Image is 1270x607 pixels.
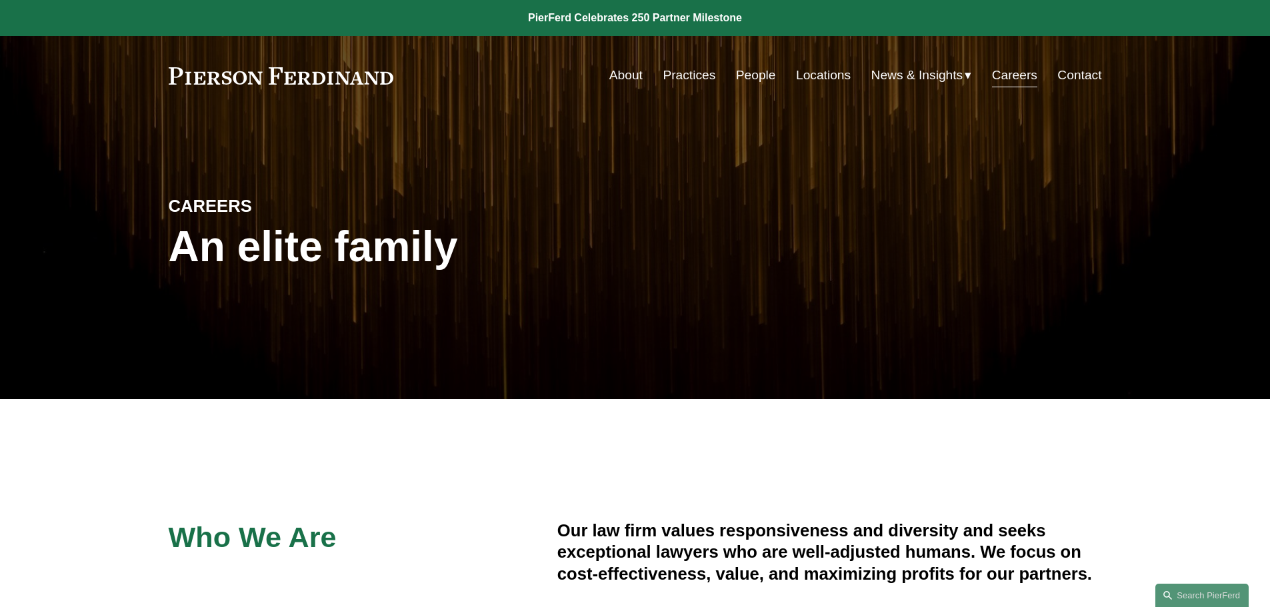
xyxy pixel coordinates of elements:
[871,63,972,88] a: folder dropdown
[871,64,963,87] span: News & Insights
[736,63,776,88] a: People
[796,63,851,88] a: Locations
[1155,584,1249,607] a: Search this site
[557,520,1102,584] h4: Our law firm values responsiveness and diversity and seeks exceptional lawyers who are well-adjus...
[169,223,635,271] h1: An elite family
[663,63,715,88] a: Practices
[169,521,337,553] span: Who We Are
[992,63,1037,88] a: Careers
[1057,63,1101,88] a: Contact
[609,63,643,88] a: About
[169,195,402,217] h4: CAREERS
